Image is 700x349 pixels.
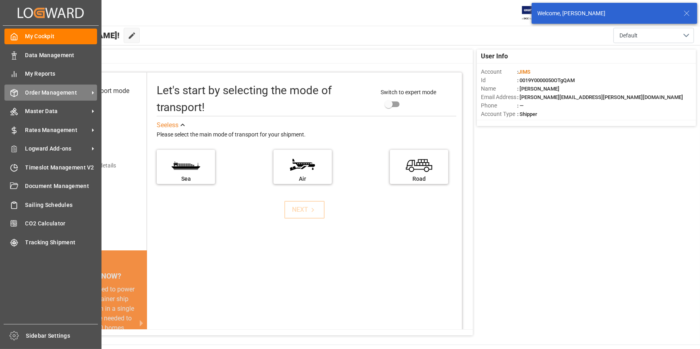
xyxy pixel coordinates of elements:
[4,159,97,175] a: Timeslot Management V2
[394,175,444,183] div: Road
[518,69,530,75] span: JIMS
[157,82,373,116] div: Let's start by selecting the mode of transport!
[4,66,97,82] a: My Reports
[537,9,676,18] div: Welcome, [PERSON_NAME]
[517,69,530,75] span: :
[25,32,97,41] span: My Cockpit
[25,219,97,228] span: CO2 Calculator
[25,51,97,60] span: Data Management
[161,175,211,183] div: Sea
[381,89,437,95] span: Switch to expert mode
[157,130,456,140] div: Please select the main mode of transport for your shipment.
[517,103,524,109] span: : —
[67,86,129,96] div: Select transport mode
[481,76,517,85] span: Id
[4,234,97,250] a: Tracking Shipment
[292,205,317,215] div: NEXT
[25,145,89,153] span: Logward Add-ons
[481,68,517,76] span: Account
[25,126,89,134] span: Rates Management
[481,85,517,93] span: Name
[25,201,97,209] span: Sailing Schedules
[26,332,98,340] span: Sidebar Settings
[25,163,97,172] span: Timeslot Management V2
[517,111,537,117] span: : Shipper
[481,52,508,61] span: User Info
[25,70,97,78] span: My Reports
[284,201,325,219] button: NEXT
[613,28,694,43] button: open menu
[25,182,97,190] span: Document Management
[481,110,517,118] span: Account Type
[4,197,97,213] a: Sailing Schedules
[25,238,97,247] span: Tracking Shipment
[517,94,683,100] span: : [PERSON_NAME][EMAIL_ADDRESS][PERSON_NAME][DOMAIN_NAME]
[25,89,89,97] span: Order Management
[25,107,89,116] span: Master Data
[481,93,517,101] span: Email Address
[517,86,559,92] span: : [PERSON_NAME]
[481,101,517,110] span: Phone
[278,175,328,183] div: Air
[619,31,638,40] span: Default
[522,6,550,20] img: Exertis%20JAM%20-%20Email%20Logo.jpg_1722504956.jpg
[517,77,575,83] span: : 0019Y0000050OTgQAM
[4,29,97,44] a: My Cockpit
[4,47,97,63] a: Data Management
[4,178,97,194] a: Document Management
[157,120,178,130] div: See less
[4,216,97,231] a: CO2 Calculator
